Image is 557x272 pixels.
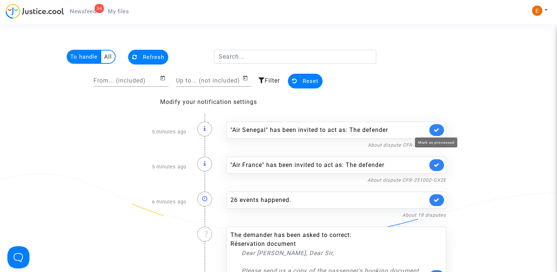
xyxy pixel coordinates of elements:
div: 26 events happened. [230,196,427,205]
img: jc-logo.svg [6,4,64,19]
input: Search... [214,50,376,64]
a: 34Newsfeed [64,6,102,17]
img: ACg8ocIeiFvHKe4dA5oeRFd_CiCnuxWUEc1A2wYhRJE3TTWt=s96-c [532,6,542,16]
p: Dear [PERSON_NAME], Dear Sir, [242,248,427,258]
a: About dispute CFR-251002-GX2E [367,177,446,183]
div: 5 minutes ago [105,149,192,184]
a: Modify your notification settings [160,98,257,105]
li: Réservation document [230,240,427,248]
div: 34 [95,4,104,13]
span: Refresh [143,54,164,60]
a: About 18 disputes [402,212,446,218]
button: Reset [288,74,322,88]
div: 5 minutes ago [105,114,192,149]
span: Reset [303,78,318,84]
iframe: Help Scout Beacon - Open [7,246,29,268]
span: to correct: [322,231,352,238]
button: Open calendar [242,74,251,83]
span: Newsfeed [70,8,96,15]
i: ❔ [202,231,210,237]
span: My files [108,8,129,15]
div: "Air Senegal" has been invited to act as: The defender [230,126,427,135]
div: "Air France" has been invited to act as: The defender [230,161,427,170]
span: Filter [265,77,280,84]
button: Refresh [128,50,168,64]
div: 6 minutes ago [105,184,192,219]
a: About dispute CFR-251002-RBJE [368,142,446,148]
multi-toggle-item: To handle [67,50,101,63]
multi-toggle-item: All [101,50,115,63]
button: Open calendar [160,74,169,83]
a: My files [102,6,135,17]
